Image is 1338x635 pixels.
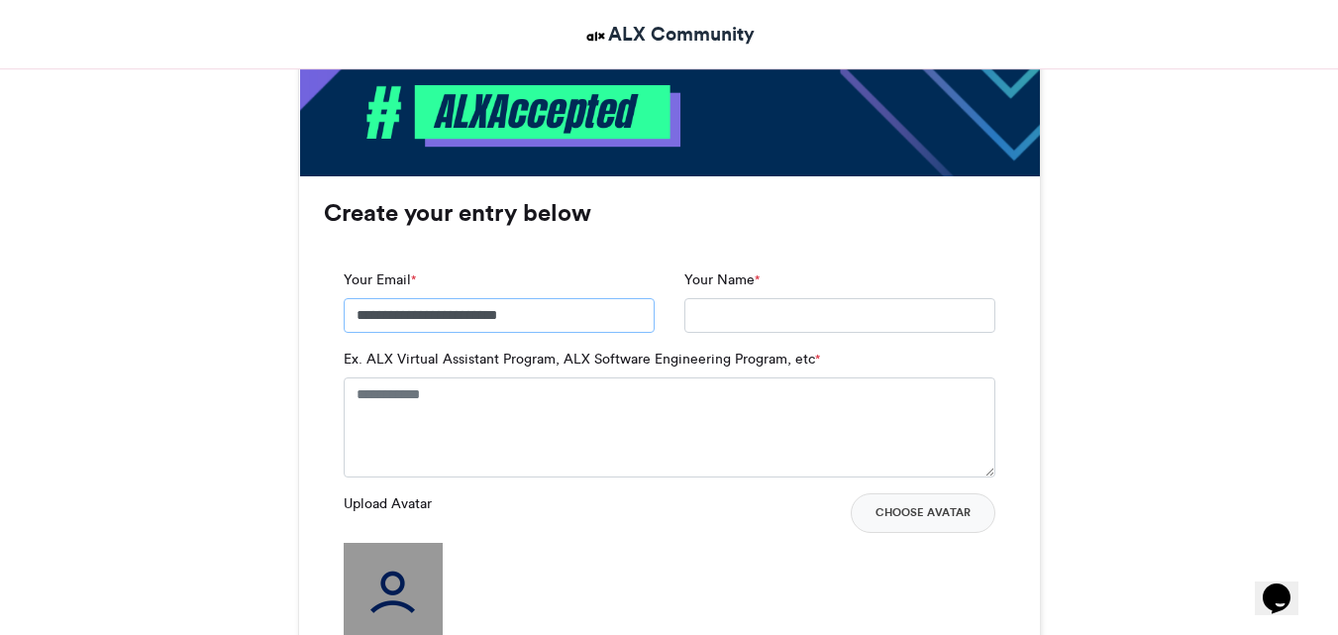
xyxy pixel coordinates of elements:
[684,269,760,290] label: Your Name
[583,20,755,49] a: ALX Community
[851,493,995,533] button: Choose Avatar
[324,201,1015,225] h3: Create your entry below
[344,349,820,370] label: Ex. ALX Virtual Assistant Program, ALX Software Engineering Program, etc
[344,493,432,514] label: Upload Avatar
[344,269,416,290] label: Your Email
[1255,556,1318,615] iframe: chat widget
[583,24,608,49] img: ALX Community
